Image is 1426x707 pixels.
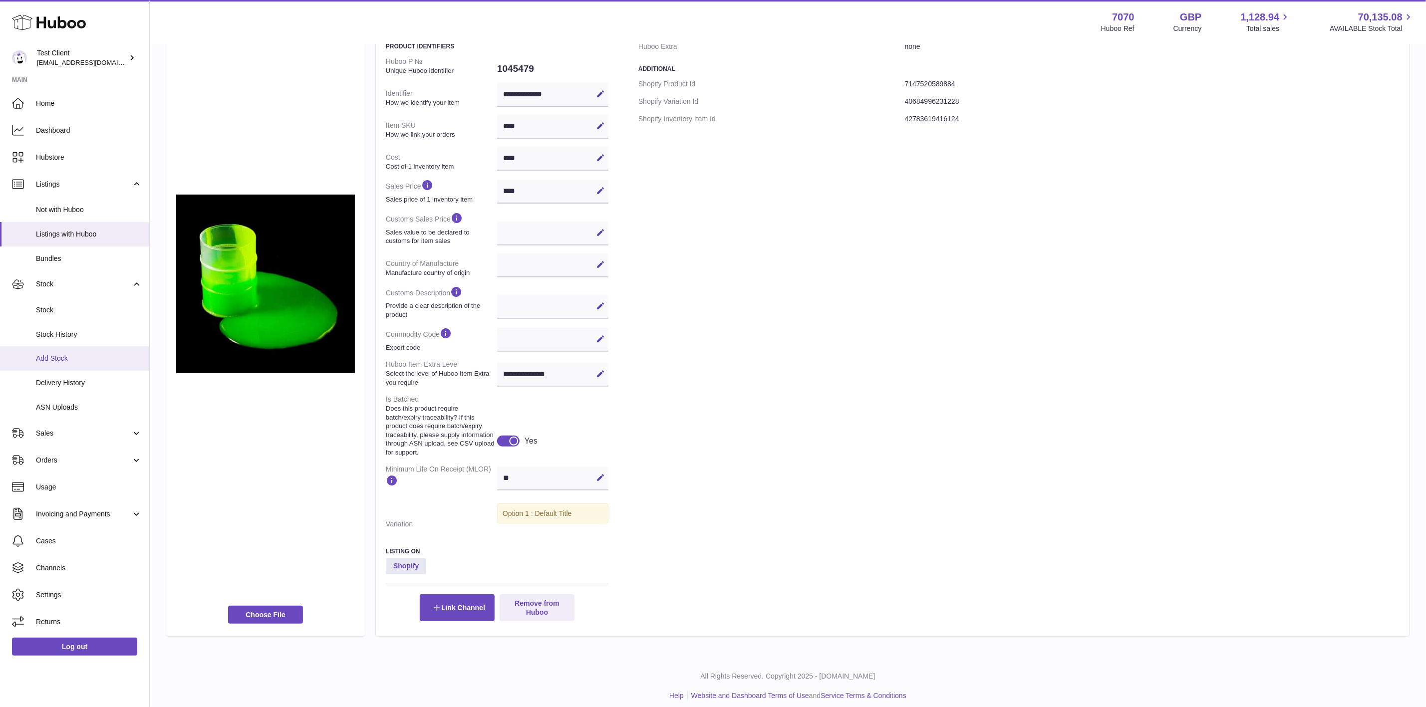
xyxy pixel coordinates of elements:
span: ASN Uploads [36,403,142,412]
span: Sales [36,429,131,438]
span: Add Stock [36,354,142,363]
strong: Does this product require batch/expiry traceability? If this product does require batch/expiry tr... [386,404,495,457]
strong: Export code [386,343,495,352]
span: Hubstore [36,153,142,162]
span: Invoicing and Payments [36,509,131,519]
img: SLIME.jpg [176,195,355,373]
span: Dashboard [36,126,142,135]
span: Choose File [228,606,303,624]
span: 1,128.94 [1241,10,1280,24]
span: Cases [36,536,142,546]
span: [EMAIL_ADDRESS][DOMAIN_NAME] [37,58,147,66]
dd: 42783619416124 [905,110,1400,128]
li: and [688,691,906,701]
h3: Product Identifiers [386,42,608,50]
dt: Item SKU [386,117,497,143]
a: Service Terms & Conditions [821,692,906,700]
dd: 1045479 [497,58,608,79]
dt: Customs Sales Price [386,208,497,249]
strong: Cost of 1 inventory item [386,162,495,171]
h3: Listing On [386,547,608,555]
dt: Huboo Extra [638,38,905,55]
span: Stock [36,305,142,315]
a: 1,128.94 Total sales [1241,10,1291,33]
dt: Is Batched [386,391,497,461]
span: 70,135.08 [1358,10,1403,24]
span: Orders [36,456,131,465]
span: Delivery History [36,378,142,388]
dd: 40684996231228 [905,93,1400,110]
strong: How we link your orders [386,130,495,139]
strong: Unique Huboo identifier [386,66,495,75]
button: Link Channel [420,594,495,621]
strong: 7070 [1112,10,1135,24]
dt: Country of Manufacture [386,255,497,281]
dd: none [905,38,1400,55]
dt: Minimum Life On Receipt (MLOR) [386,461,497,494]
div: Huboo Ref [1101,24,1135,33]
div: Test Client [37,48,127,67]
span: Stock History [36,330,142,339]
h3: Additional [638,65,1400,73]
dt: Sales Price [386,175,497,208]
span: Not with Huboo [36,205,142,215]
span: Usage [36,482,142,492]
span: Total sales [1246,24,1291,33]
strong: Select the level of Huboo Item Extra you require [386,369,495,387]
strong: Sales price of 1 inventory item [386,195,495,204]
dt: Commodity Code [386,323,497,356]
dd: 7147520589884 [905,75,1400,93]
strong: GBP [1180,10,1201,24]
strong: Shopify [386,558,426,574]
div: Currency [1173,24,1202,33]
span: Listings [36,180,131,189]
dt: Cost [386,149,497,175]
dt: Variation [386,515,497,533]
span: Channels [36,563,142,573]
span: Settings [36,590,142,600]
dt: Shopify Variation Id [638,93,905,110]
strong: How we identify your item [386,98,495,107]
dt: Shopify Inventory Item Id [638,110,905,128]
div: Option 1 : Default Title [497,503,608,524]
div: Yes [525,436,538,447]
strong: Manufacture country of origin [386,268,495,277]
img: internalAdmin-7070@internal.huboo.com [12,50,27,65]
dt: Shopify Product Id [638,75,905,93]
a: 70,135.08 AVAILABLE Stock Total [1330,10,1414,33]
button: Remove from Huboo [500,594,574,621]
span: Stock [36,279,131,289]
dt: Huboo Item Extra Level [386,356,497,391]
span: Bundles [36,254,142,263]
dt: Customs Description [386,281,497,323]
span: Home [36,99,142,108]
dt: Identifier [386,85,497,111]
span: AVAILABLE Stock Total [1330,24,1414,33]
a: Log out [12,638,137,656]
strong: Sales value to be declared to customs for item sales [386,228,495,245]
strong: Provide a clear description of the product [386,301,495,319]
span: Returns [36,617,142,627]
dt: Huboo P № [386,53,497,79]
a: Website and Dashboard Terms of Use [691,692,809,700]
p: All Rights Reserved. Copyright 2025 - [DOMAIN_NAME] [158,672,1418,681]
a: Help [669,692,684,700]
span: Listings with Huboo [36,230,142,239]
